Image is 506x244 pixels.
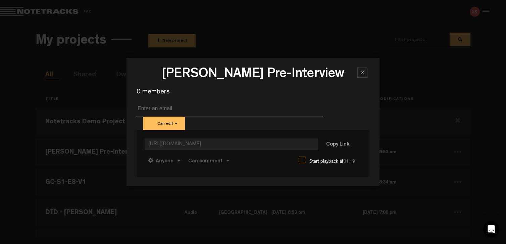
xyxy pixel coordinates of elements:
span: Can edit [157,122,173,126]
span: Can comment [188,159,222,164]
h3: [PERSON_NAME] Pre-Interview [137,67,369,84]
button: Can comment [185,153,233,169]
label: Start playback at [309,158,361,165]
span: 01:19 [343,159,355,164]
p: 0 members [137,87,369,97]
span: [URL][DOMAIN_NAME] [145,138,318,150]
button: Copy Link [319,138,356,152]
span: Anyone [156,159,173,164]
input: Enter an email [138,103,320,114]
div: Open Intercom Messenger [483,221,499,237]
button: Anyone [145,153,184,169]
button: Can edit [143,117,185,130]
